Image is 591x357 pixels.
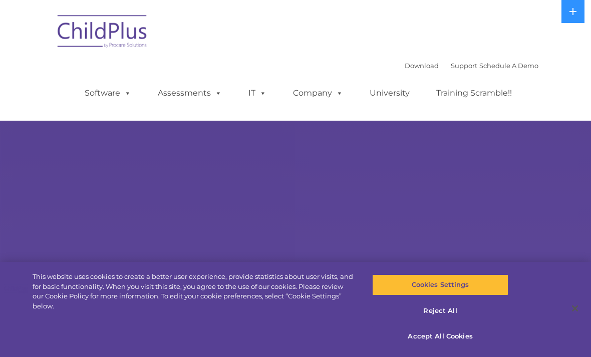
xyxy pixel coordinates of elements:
a: Software [75,83,141,103]
a: Schedule A Demo [479,62,538,70]
button: Cookies Settings [372,274,508,295]
button: Reject All [372,300,508,321]
a: IT [238,83,276,103]
button: Close [564,297,586,319]
a: Support [451,62,477,70]
div: This website uses cookies to create a better user experience, provide statistics about user visit... [33,272,355,311]
img: ChildPlus by Procare Solutions [53,8,153,58]
a: Company [283,83,353,103]
a: University [360,83,420,103]
button: Accept All Cookies [372,326,508,347]
a: Assessments [148,83,232,103]
a: Download [405,62,439,70]
a: Training Scramble!! [426,83,522,103]
font: | [405,62,538,70]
